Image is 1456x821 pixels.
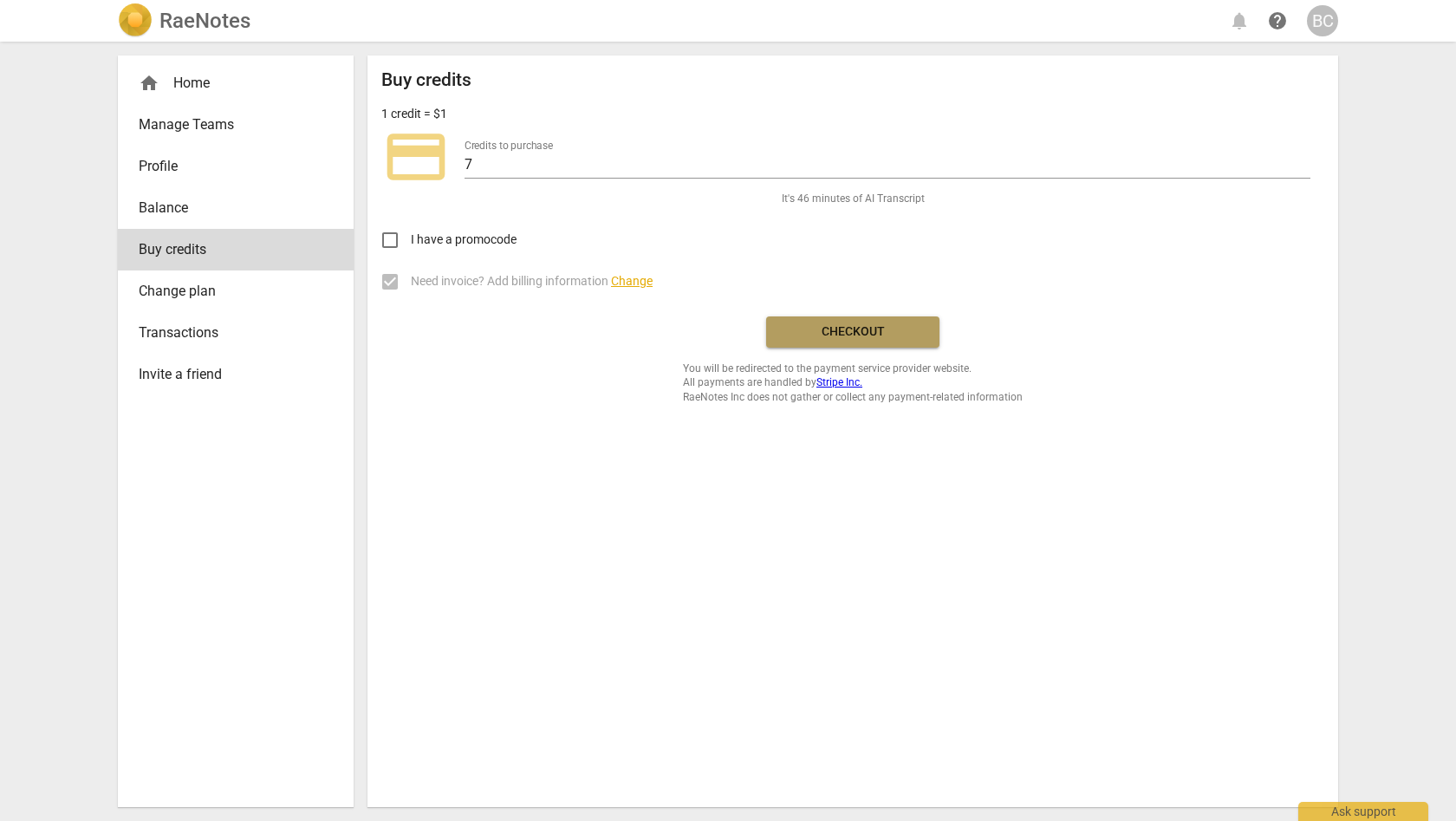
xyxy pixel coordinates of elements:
a: Invite a friend [118,354,354,395]
button: BC [1307,5,1338,36]
span: Change [611,274,653,288]
span: credit_card [381,122,451,192]
a: LogoRaeNotes [118,3,250,38]
a: Stripe Inc. [816,376,862,388]
div: Ask support [1298,802,1428,821]
span: Balance [139,198,319,218]
h2: RaeNotes [159,9,250,33]
a: Transactions [118,312,354,354]
span: Invite a friend [139,364,319,385]
p: 1 credit = $1 [381,105,447,123]
span: help [1267,10,1288,31]
span: Manage Teams [139,114,319,135]
span: You will be redirected to the payment service provider website. All payments are handled by RaeNo... [683,362,1023,405]
div: Home [118,62,354,104]
button: Checkout [766,316,939,348]
span: Need invoice? Add billing information [411,272,653,290]
span: Change plan [139,281,319,302]
span: home [139,73,159,94]
span: Transactions [139,323,319,343]
label: Credits to purchase [465,140,553,151]
a: Buy credits [118,229,354,270]
span: Profile [139,156,319,177]
span: Checkout [780,323,926,341]
a: Change plan [118,270,354,312]
a: Manage Teams [118,104,354,146]
span: I have a promocode [411,231,517,249]
img: Logo [118,3,153,38]
a: Help [1262,5,1293,36]
span: It's 46 minutes of AI Transcript [782,192,925,206]
h2: Buy credits [381,69,471,91]
a: Balance [118,187,354,229]
div: Home [139,73,319,94]
a: Profile [118,146,354,187]
span: Buy credits [139,239,319,260]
